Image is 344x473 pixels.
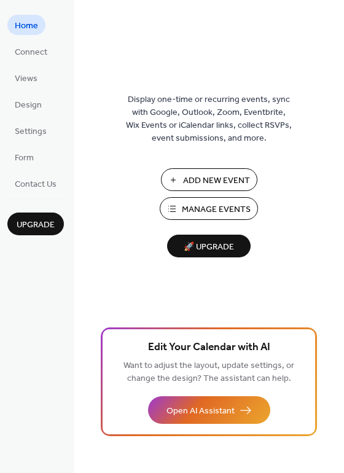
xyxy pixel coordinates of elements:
[126,93,292,145] span: Display one-time or recurring events, sync with Google, Outlook, Zoom, Eventbrite, Wix Events or ...
[7,68,45,88] a: Views
[166,405,235,418] span: Open AI Assistant
[15,46,47,59] span: Connect
[15,99,42,112] span: Design
[7,213,64,235] button: Upgrade
[182,203,251,216] span: Manage Events
[7,173,64,193] a: Contact Us
[7,41,55,61] a: Connect
[183,174,250,187] span: Add New Event
[7,147,41,167] a: Form
[15,125,47,138] span: Settings
[123,358,294,387] span: Want to adjust the layout, update settings, or change the design? The assistant can help.
[148,396,270,424] button: Open AI Assistant
[7,15,45,35] a: Home
[148,339,270,356] span: Edit Your Calendar with AI
[160,197,258,220] button: Manage Events
[7,94,49,114] a: Design
[17,219,55,232] span: Upgrade
[15,178,57,191] span: Contact Us
[167,235,251,257] button: 🚀 Upgrade
[161,168,257,191] button: Add New Event
[15,20,38,33] span: Home
[7,120,54,141] a: Settings
[15,72,37,85] span: Views
[15,152,34,165] span: Form
[174,239,243,256] span: 🚀 Upgrade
